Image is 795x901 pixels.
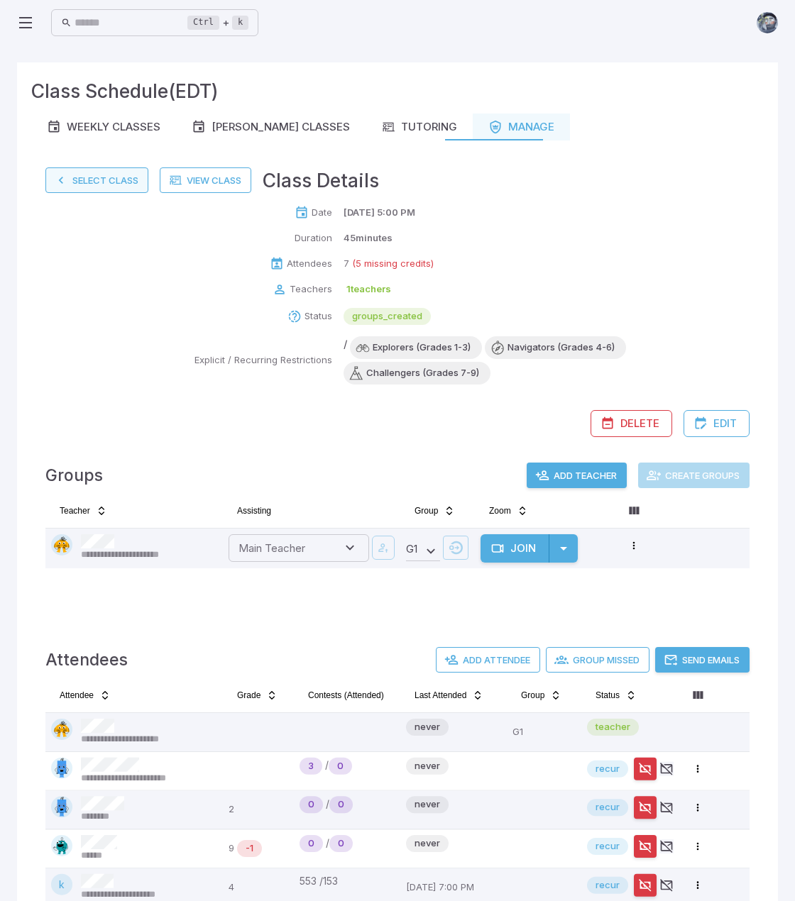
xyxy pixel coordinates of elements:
button: Send Emails [655,647,750,673]
span: Challengers (Grades 7-9) [355,366,490,380]
div: New Student [329,835,353,852]
button: Grade [229,684,286,707]
span: Contests (Attended) [308,690,384,701]
button: Status [587,684,645,707]
button: Teacher [51,499,116,522]
span: recur [587,762,628,776]
span: Assisting [237,505,271,516]
a: View Class [160,167,251,193]
img: rectangle.svg [51,758,72,779]
span: 3 [300,759,322,773]
button: Join [481,534,549,563]
div: Math is below age level [237,840,262,857]
span: never [406,797,449,812]
button: Column visibility [623,499,645,522]
button: Column visibility [686,684,709,707]
button: Group [512,684,570,707]
div: [PERSON_NAME] Classes [192,119,350,135]
div: Never Played [300,835,323,852]
div: / [344,336,750,385]
span: Explorers (Grades 1-3) [361,341,482,355]
span: -1 [237,841,262,856]
button: Edit [684,410,750,437]
span: Navigators (Grades 4-6) [496,341,626,355]
img: octagon.svg [51,835,72,856]
span: 0 [300,797,323,812]
p: 2 [229,796,288,823]
img: semi-circle.svg [51,534,72,555]
img: andrew.jpg [757,12,778,33]
span: Attendee [60,690,94,701]
span: recur [587,839,628,853]
div: / [300,758,395,775]
kbd: Ctrl [187,16,219,30]
img: semi-circle.svg [51,719,72,740]
button: Zoom [481,499,537,522]
button: Group [406,499,464,522]
button: Attendee [51,684,119,707]
div: + [187,14,248,31]
button: Group Missed [546,647,649,673]
div: / [300,796,395,813]
kbd: k [232,16,248,30]
span: recur [587,800,628,814]
p: 9 [229,841,234,856]
p: Status [305,309,332,324]
p: [DATE] 5:00 PM [344,206,415,220]
span: recur [587,878,628,892]
span: Last Attended [415,690,466,701]
p: Explicit / Recurring Restrictions [194,353,332,367]
p: Duration [295,231,332,245]
button: Select Class [45,167,148,193]
p: Date [312,206,332,220]
h4: Attendees [45,647,128,673]
p: [DATE] 7:00 PM [406,874,501,901]
button: Open [341,538,359,557]
span: Group [415,505,438,516]
p: (5 missing credits) [352,257,434,271]
span: teacher [587,720,639,734]
div: k [51,874,72,895]
span: 0 [329,836,353,851]
button: Add Attendee [436,647,540,673]
p: Teachers [290,282,332,297]
span: groups_created [344,309,431,324]
div: G 1 [406,540,440,561]
button: Assisting [229,499,280,522]
div: Never Played [300,758,322,775]
span: Grade [237,690,261,701]
span: 0 [329,759,352,773]
div: 553 / 153 [300,874,395,888]
span: never [406,720,449,734]
span: Group [521,690,544,701]
div: New Student [329,796,353,813]
div: Manage [488,119,554,135]
span: never [406,836,449,851]
div: Never Played [300,796,323,813]
p: 7 [344,257,349,271]
div: Tutoring [381,119,457,135]
p: G1 [512,719,576,746]
button: Contests (Attended) [300,684,393,707]
span: 0 [329,797,353,812]
p: Attendees [287,257,332,271]
img: rectangle.svg [51,796,72,817]
p: 4 [229,874,288,901]
span: never [406,759,449,773]
h3: Class Schedule (EDT) [31,77,219,105]
h4: Groups [45,463,103,488]
button: Add Teacher [527,463,627,488]
span: Teacher [60,505,90,516]
div: Weekly Classes [47,119,160,135]
p: 1 teachers [346,282,391,297]
h3: Class Details [263,166,379,194]
div: / [300,835,395,852]
button: Last Attended [406,684,492,707]
p: 45 minutes [344,231,393,245]
span: 0 [300,836,323,851]
div: New Student [329,758,352,775]
button: Delete [591,410,672,437]
span: Status [596,690,620,701]
span: Zoom [489,505,511,516]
